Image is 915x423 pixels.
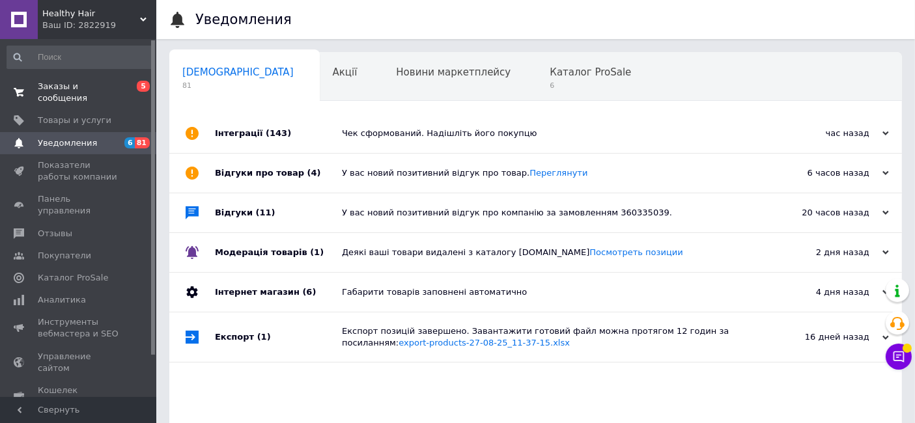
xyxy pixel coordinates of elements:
[256,208,275,217] span: (11)
[310,247,324,257] span: (1)
[759,167,889,179] div: 6 часов назад
[759,207,889,219] div: 20 часов назад
[38,159,120,183] span: Показатели работы компании
[38,81,120,104] span: Заказы и сообщения
[342,167,759,179] div: У вас новий позитивний відгук про товар.
[342,325,759,349] div: Експорт позицій завершено. Завантажити готовий файл можна протягом 12 годин за посиланням:
[38,115,111,126] span: Товары и услуги
[38,385,120,408] span: Кошелек компании
[38,351,120,374] span: Управление сайтом
[342,286,759,298] div: Габарити товарів заповнені автоматично
[42,8,140,20] span: Healthy Hair
[529,168,587,178] a: Переглянути
[38,228,72,239] span: Отзывы
[307,168,321,178] span: (4)
[38,316,120,340] span: Инструменты вебмастера и SEO
[215,154,342,193] div: Відгуки про товар
[886,344,912,370] button: Чат с покупателем
[302,287,316,297] span: (6)
[38,137,97,149] span: Уведомления
[38,294,86,306] span: Аналитика
[38,193,120,217] span: Панель управления
[215,233,342,272] div: Модерація товарів
[215,114,342,153] div: Інтеграції
[257,332,271,342] span: (1)
[182,66,294,78] span: [DEMOGRAPHIC_DATA]
[182,81,294,90] span: 81
[135,137,150,148] span: 81
[215,273,342,312] div: Інтернет магазин
[333,66,358,78] span: Акції
[7,46,154,69] input: Поиск
[215,193,342,232] div: Відгуки
[759,247,889,258] div: 2 дня назад
[342,247,759,258] div: Деякі ваші товари видалені з каталогу [DOMAIN_NAME]
[342,128,759,139] div: Чек сформований. Надішліть його покупцю
[399,338,570,348] a: export-products-27-08-25_11-37-15.xlsx
[266,128,291,138] span: (143)
[759,331,889,343] div: 16 дней назад
[759,128,889,139] div: час назад
[124,137,135,148] span: 6
[759,286,889,298] div: 4 дня назад
[38,272,108,284] span: Каталог ProSale
[396,66,511,78] span: Новини маркетплейсу
[550,81,631,90] span: 6
[215,312,342,362] div: Експорт
[195,12,292,27] h1: Уведомления
[342,207,759,219] div: У вас новий позитивний відгук про компанію за замовленням 360335039.
[589,247,683,257] a: Посмотреть позиции
[38,250,91,262] span: Покупатели
[137,81,150,92] span: 5
[550,66,631,78] span: Каталог ProSale
[42,20,156,31] div: Ваш ID: 2822919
